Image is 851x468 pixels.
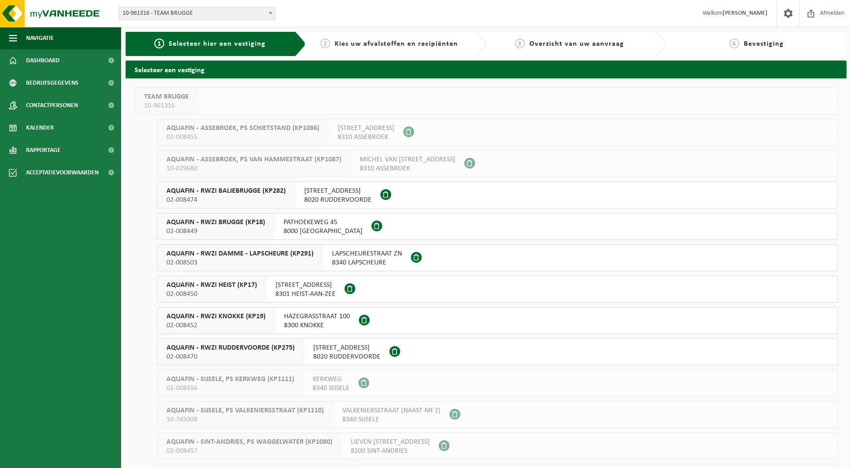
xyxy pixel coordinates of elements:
[284,227,362,236] span: 8000 [GEOGRAPHIC_DATA]
[26,117,54,139] span: Kalender
[166,195,286,204] span: 02-008474
[166,186,286,195] span: AQUAFIN - RWZI BALIEBRUGGE (KP282)
[118,7,275,20] span: 10-961316 - TEAM BRUGGE
[335,40,458,48] span: Kies uw afvalstoffen en recipiënten
[275,290,336,299] span: 8301 HEIST-AAN-ZEE
[154,39,164,48] span: 1
[351,446,430,455] span: 8200 SINT-ANDRIES
[166,312,266,321] span: AQUAFIN - RWZI KNOKKE (KP19)
[166,321,266,330] span: 02-008452
[284,218,362,227] span: PATHOEKEWEG 45
[144,101,189,110] span: 10-961316
[26,49,60,72] span: Dashboard
[332,249,402,258] span: LAPSCHEURESTRAAT ZN
[166,375,294,384] span: AQUAFIN - SIJSELE, PS KERKWEG (KP1111)
[166,406,324,415] span: AQUAFIN - SIJSELE, PS VALKENIERSSTRAAT (KP1110)
[166,249,314,258] span: AQUAFIN - RWZI DAMME - LAPSCHEURE (KP291)
[342,415,441,424] span: 8340 SIJSELE
[157,338,838,365] button: AQUAFIN - RWZI RUDDERVOORDE (KP275) 02-008470 [STREET_ADDRESS]8020 RUDDERVOORDE
[744,40,784,48] span: Bevestiging
[157,244,838,271] button: AQUAFIN - RWZI DAMME - LAPSCHEURE (KP291) 02-008503 LAPSCHEURESTRAAT ZN8340 LAPSCHEURE
[26,139,61,161] span: Rapportage
[126,61,847,78] h2: Selecteer een vestiging
[166,343,295,352] span: AQUAFIN - RWZI RUDDERVOORDE (KP275)
[166,258,314,267] span: 02-008503
[169,40,266,48] span: Selecteer hier een vestiging
[26,72,79,94] span: Bedrijfsgegevens
[166,227,265,236] span: 02-008449
[26,161,99,184] span: Acceptatievoorwaarden
[275,281,336,290] span: [STREET_ADDRESS]
[166,124,319,133] span: AQUAFIN - ASSEBROEK, PS SCHIETSTAND (KP1086)
[313,384,349,393] span: 8340 SIJSELE
[529,40,624,48] span: Overzicht van uw aanvraag
[166,438,332,446] span: AQUAFIN - SINT-ANDRIES, PS WAGGELWATER (KP1080)
[515,39,525,48] span: 3
[313,343,380,352] span: [STREET_ADDRESS]
[332,258,402,267] span: 8340 LAPSCHEURE
[26,27,54,49] span: Navigatie
[284,321,350,330] span: 8300 KNOKKE
[338,124,394,133] span: [STREET_ADDRESS]
[723,10,768,17] strong: [PERSON_NAME]
[166,281,257,290] span: AQUAFIN - RWZI HEIST (KP17)
[166,133,319,142] span: 02-008455
[166,415,324,424] span: 10-745008
[157,307,838,334] button: AQUAFIN - RWZI KNOKKE (KP19) 02-008452 HAZEGRASSTRAAT 1008300 KNOKKE
[351,438,430,446] span: LIEVEN [STREET_ADDRESS]
[304,195,371,204] span: 8020 RUDDERVOORDE
[166,155,341,164] span: AQUAFIN - ASSEBROEK, PS VAN HAMMESTRAAT (KP1087)
[119,7,275,20] span: 10-961316 - TEAM BRUGGE
[342,406,441,415] span: VALKENIERSSTRAAT (NAAST NR 2)
[729,39,739,48] span: 4
[166,384,294,393] span: 02-008456
[166,352,295,361] span: 02-008470
[157,213,838,240] button: AQUAFIN - RWZI BRUGGE (KP18) 02-008449 PATHOEKEWEG 458000 [GEOGRAPHIC_DATA]
[157,182,838,208] button: AQUAFIN - RWZI BALIEBRUGGE (KP282) 02-008474 [STREET_ADDRESS]8020 RUDDERVOORDE
[320,39,330,48] span: 2
[304,186,371,195] span: [STREET_ADDRESS]
[166,446,332,455] span: 02-008457
[166,218,265,227] span: AQUAFIN - RWZI BRUGGE (KP18)
[26,94,78,117] span: Contactpersonen
[338,133,394,142] span: 8310 ASSEBROEK
[313,375,349,384] span: KERKWEG
[166,164,341,173] span: 10-029680
[360,164,455,173] span: 8310 ASSEBROEK
[284,312,350,321] span: HAZEGRASSTRAAT 100
[144,92,189,101] span: TEAM BRUGGE
[360,155,455,164] span: MICHEL VAN [STREET_ADDRESS]
[313,352,380,361] span: 8020 RUDDERVOORDE
[166,290,257,299] span: 02-008450
[157,276,838,303] button: AQUAFIN - RWZI HEIST (KP17) 02-008450 [STREET_ADDRESS]8301 HEIST-AAN-ZEE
